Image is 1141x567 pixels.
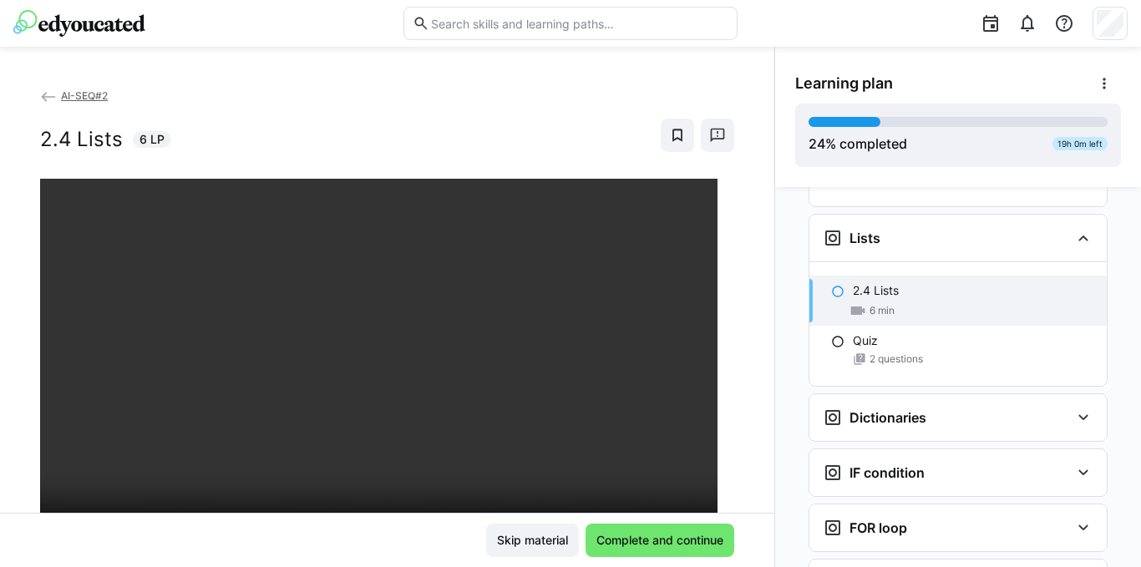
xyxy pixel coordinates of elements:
[494,532,570,549] span: Skip material
[586,524,734,557] button: Complete and continue
[486,524,579,557] button: Skip material
[809,135,825,152] span: 24
[1052,137,1108,150] div: 19h 0m left
[853,282,899,299] p: 2.4 Lists
[40,127,123,152] h2: 2.4 Lists
[809,134,907,154] div: % completed
[849,409,926,426] h3: Dictionaries
[870,304,895,317] span: 6 min
[795,74,893,93] span: Learning plan
[61,89,108,102] span: AI-SEQ#2
[594,532,726,549] span: Complete and continue
[853,332,878,349] p: Quiz
[870,352,923,366] span: 2 questions
[40,89,108,102] a: AI-SEQ#2
[139,131,165,148] span: 6 LP
[429,16,728,31] input: Search skills and learning paths…
[849,230,880,246] h3: Lists
[849,519,907,536] h3: FOR loop
[849,464,925,481] h3: IF condition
